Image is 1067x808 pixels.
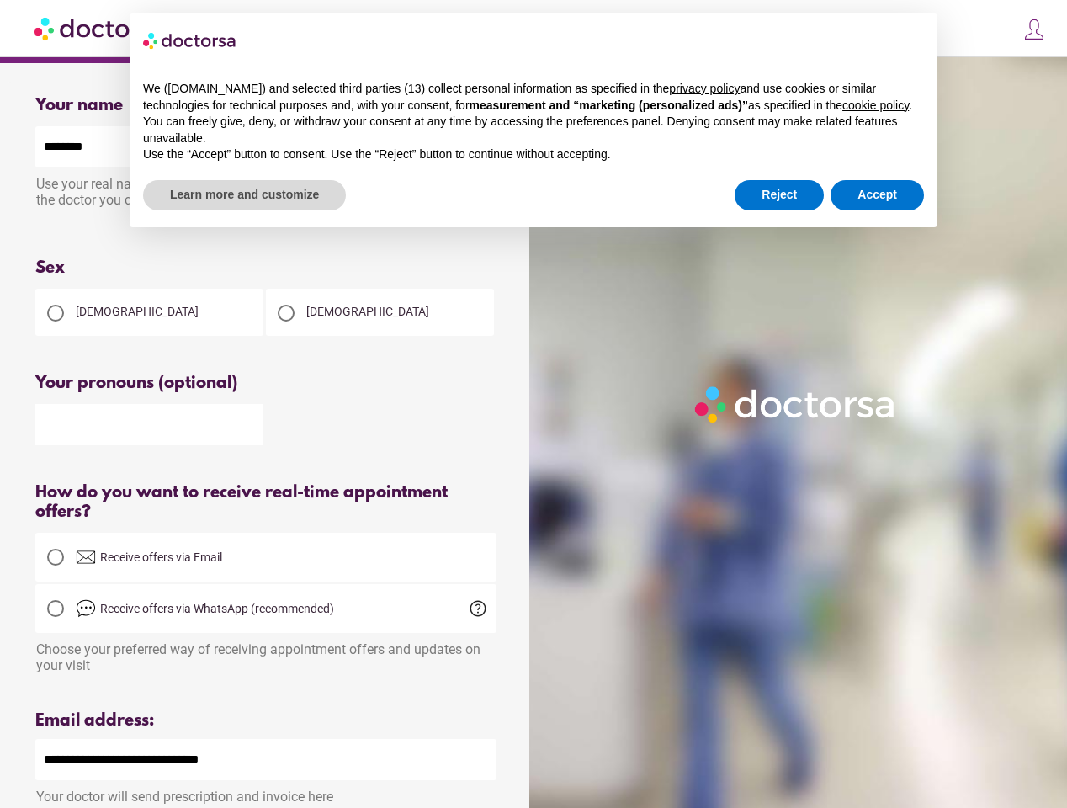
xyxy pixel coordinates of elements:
span: Receive offers via WhatsApp (recommended) [100,602,334,615]
div: Your name [35,96,496,115]
img: email [76,547,96,567]
p: We ([DOMAIN_NAME]) and selected third parties (13) collect personal information as specified in t... [143,81,924,114]
span: [DEMOGRAPHIC_DATA] [76,305,199,318]
a: cookie policy [842,98,909,112]
div: Your pronouns (optional) [35,374,496,393]
p: You can freely give, deny, or withdraw your consent at any time by accessing the preferences pane... [143,114,924,146]
img: logo [143,27,237,54]
div: Your doctor will send prescription and invoice here [35,780,496,805]
div: Use your real name to ensure proper care. Your details are shared only with the doctor you choose... [35,167,496,221]
img: icons8-customer-100.png [1022,18,1046,41]
img: chat [76,598,96,619]
div: Email address: [35,711,496,731]
div: Sex [35,258,496,278]
button: Reject [735,180,824,210]
img: Doctorsa.com [34,9,167,47]
img: Logo-Doctorsa-trans-White-partial-flat.png [689,380,903,428]
button: Learn more and customize [143,180,346,210]
span: Receive offers via Email [100,550,222,564]
span: help [468,598,488,619]
a: privacy policy [669,82,740,95]
div: How do you want to receive real-time appointment offers? [35,483,496,522]
strong: measurement and “marketing (personalized ads)” [470,98,748,112]
div: Choose your preferred way of receiving appointment offers and updates on your visit [35,633,496,673]
span: [DEMOGRAPHIC_DATA] [306,305,429,318]
p: Use the “Accept” button to consent. Use the “Reject” button to continue without accepting. [143,146,924,163]
button: Accept [831,180,924,210]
